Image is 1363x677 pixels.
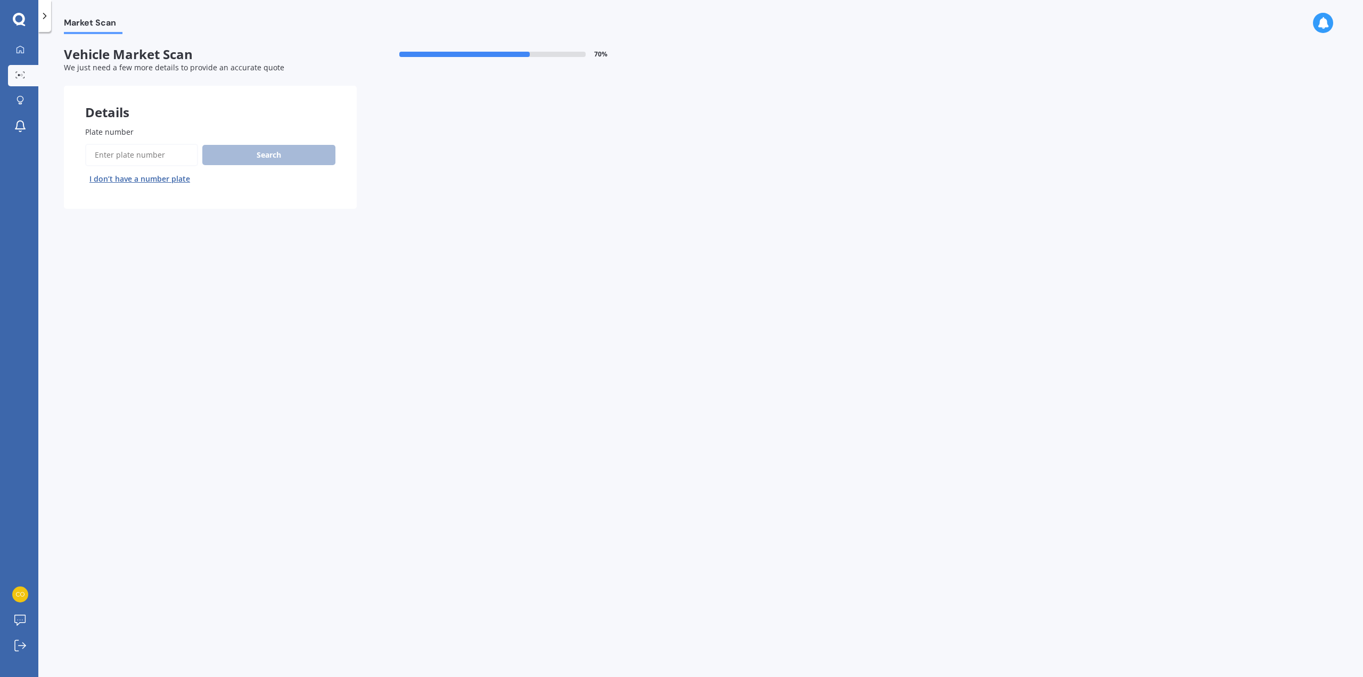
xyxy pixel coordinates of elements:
img: 5b0d50edbaff2c298f9c9c950c81c69a [12,586,28,602]
button: I don’t have a number plate [85,170,194,187]
span: We just need a few more details to provide an accurate quote [64,62,284,72]
div: Details [64,86,357,118]
input: Enter plate number [85,144,198,166]
span: Market Scan [64,18,122,32]
span: 70 % [594,51,607,58]
span: Plate number [85,127,134,137]
span: Vehicle Market Scan [64,47,357,62]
